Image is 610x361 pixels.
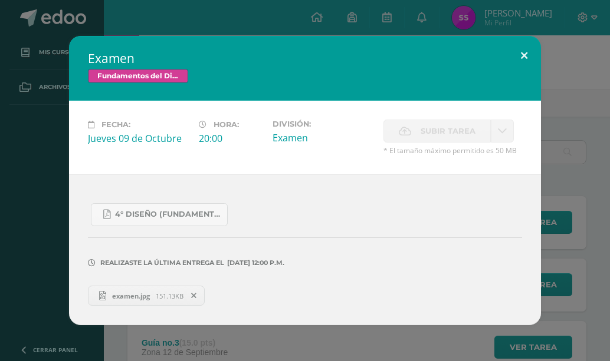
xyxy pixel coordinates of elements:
a: La fecha de entrega ha expirado [491,120,514,143]
div: Jueves 09 de Octubre [88,132,189,145]
span: [DATE] 12:00 p.m. [224,263,284,263]
a: 4° Diseño (Fundamentos del Diseño).pdf [91,203,228,226]
span: 4° Diseño (Fundamentos del Diseño).pdf [115,210,221,219]
span: Subir tarea [421,120,475,142]
span: Realizaste la última entrega el [100,259,224,267]
span: Fundamentos del Diseño [88,69,188,83]
label: La fecha de entrega ha expirado [383,120,491,143]
h2: Examen [88,50,522,67]
span: Remover entrega [184,289,204,302]
span: Hora: [214,120,239,129]
div: Examen [273,131,374,144]
label: División: [273,120,374,128]
a: examen.jpg 151.13KB [88,286,205,306]
span: Fecha: [101,120,130,129]
button: Close (Esc) [507,36,541,76]
span: examen.jpg [106,292,156,300]
div: 20:00 [199,132,263,145]
span: * El tamaño máximo permitido es 50 MB [383,145,522,155]
span: 151.13KB [156,292,183,300]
